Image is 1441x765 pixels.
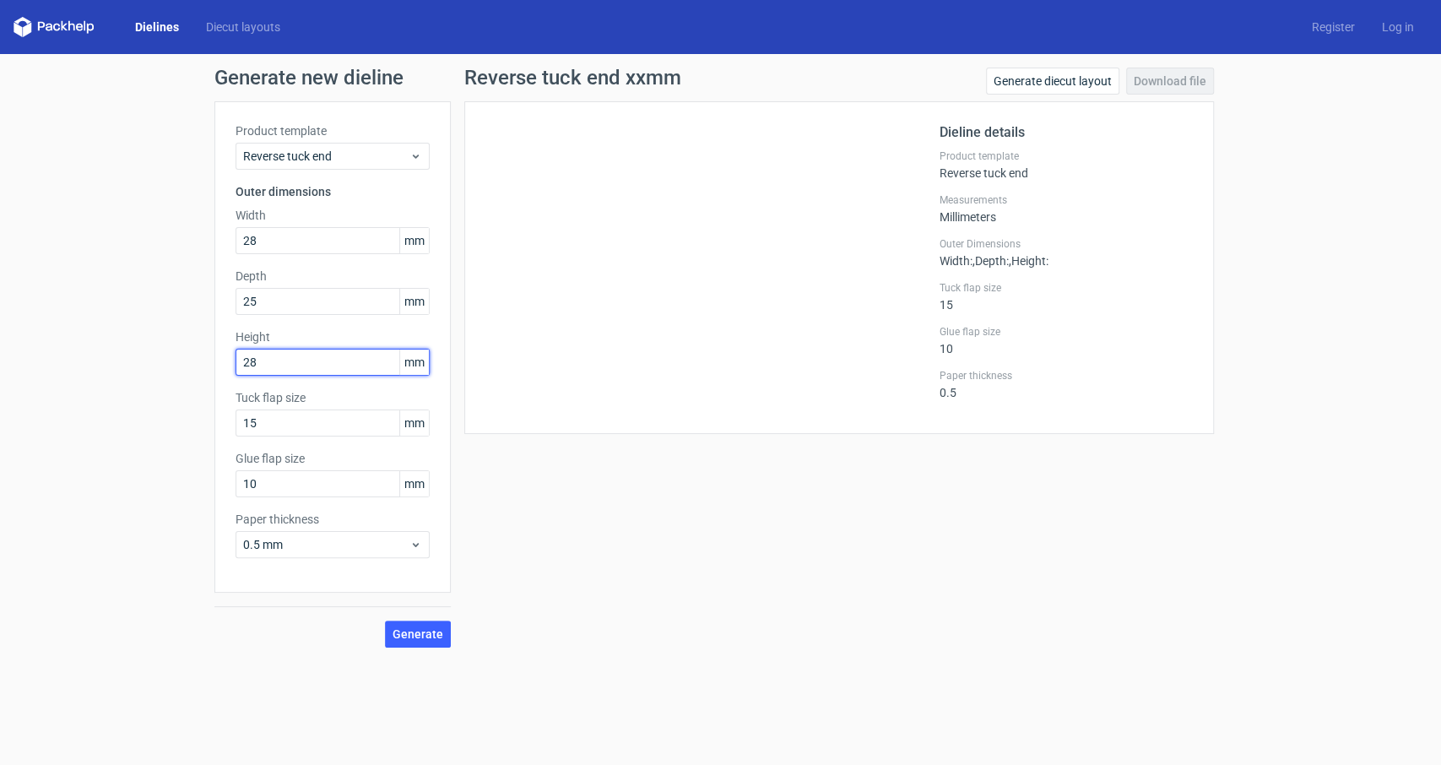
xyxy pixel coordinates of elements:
[1298,19,1368,35] a: Register
[940,254,972,268] span: Width :
[464,68,681,88] h1: Reverse tuck end xxmm
[243,148,409,165] span: Reverse tuck end
[940,325,1193,339] label: Glue flap size
[236,122,430,139] label: Product template
[236,268,430,285] label: Depth
[399,289,429,314] span: mm
[393,628,443,640] span: Generate
[1368,19,1427,35] a: Log in
[236,328,430,345] label: Height
[236,183,430,200] h3: Outer dimensions
[236,207,430,224] label: Width
[940,369,1193,382] label: Paper thickness
[399,350,429,375] span: mm
[192,19,294,35] a: Diecut layouts
[940,237,1193,251] label: Outer Dimensions
[385,621,451,648] button: Generate
[399,471,429,496] span: mm
[243,536,409,553] span: 0.5 mm
[940,281,1193,295] label: Tuck flap size
[940,193,1193,224] div: Millimeters
[1009,254,1048,268] span: , Height :
[236,511,430,528] label: Paper thickness
[399,410,429,436] span: mm
[236,389,430,406] label: Tuck flap size
[940,149,1193,180] div: Reverse tuck end
[940,122,1193,143] h2: Dieline details
[986,68,1119,95] a: Generate diecut layout
[940,369,1193,399] div: 0.5
[940,281,1193,312] div: 15
[940,149,1193,163] label: Product template
[236,450,430,467] label: Glue flap size
[214,68,1227,88] h1: Generate new dieline
[972,254,1009,268] span: , Depth :
[940,193,1193,207] label: Measurements
[122,19,192,35] a: Dielines
[399,228,429,253] span: mm
[940,325,1193,355] div: 10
